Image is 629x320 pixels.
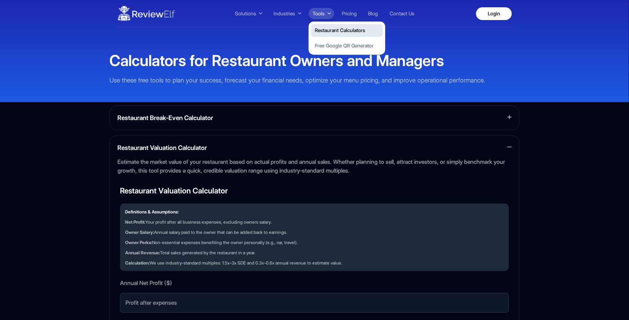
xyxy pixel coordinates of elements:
a: Login [476,7,512,20]
p: Total sales generated by the restaurant in a year. [125,250,504,256]
label: Annual Net Profit ($) [120,279,509,288]
p: Use these free tools to plan your success, forecast your financial needs, optimize your menu pric... [109,76,518,85]
strong: Owner Perks: [125,240,152,245]
h3: Restaurant Break-Even Calculator [117,113,505,123]
span: Industries [274,10,295,18]
p: We use industry-standard multiples: 1.5x–3x SDE and 0.3x–0.6x annual revenue to estimate value. [125,260,504,266]
h2: Restaurant Valuation Calculator [120,186,509,196]
h3: Definitions & Assumptions: [125,209,504,215]
button: Restaurant Calculators [311,24,383,37]
p: Non-essential expenses benefiting the owner personally (e.g., car, travel). [125,239,504,246]
button: Tools [309,8,335,19]
p: Your profit after all business expenses, excluding owners salary. [125,219,504,225]
span: Tools [313,10,325,18]
button: Solutions [231,8,266,19]
strong: Owner Salary: [125,230,154,235]
a: Blog [364,8,382,19]
a: Pricing [338,8,361,19]
input: Profit after expenses [120,293,509,313]
h3: Restaurant Valuation Calculator [117,143,505,153]
strong: Net Profit: [125,219,145,225]
button: Free Google QR Generator [311,39,383,52]
strong: Calculation: [125,260,150,266]
img: ReviewElf Logo [117,3,175,24]
span: Solutions [235,10,256,18]
a: Contact Us [386,8,418,19]
p: Annual salary paid to the owner that can be added back to earnings. [125,229,504,236]
strong: Annual Revenue: [125,250,160,255]
button: Industries [270,8,305,19]
p: Estimate the market value of your restaurant based on actual profits and annual sales. Whether pl... [117,158,512,176]
h1: Calculators for Restaurant Owners and Managers [109,53,520,68]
